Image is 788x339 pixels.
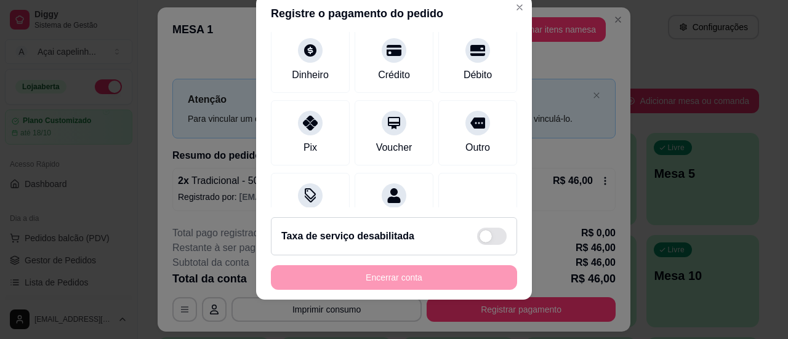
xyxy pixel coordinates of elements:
[292,68,329,82] div: Dinheiro
[376,140,412,155] div: Voucher
[281,229,414,244] h2: Taxa de serviço desabilitada
[464,68,492,82] div: Débito
[465,140,490,155] div: Outro
[304,140,317,155] div: Pix
[378,68,410,82] div: Crédito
